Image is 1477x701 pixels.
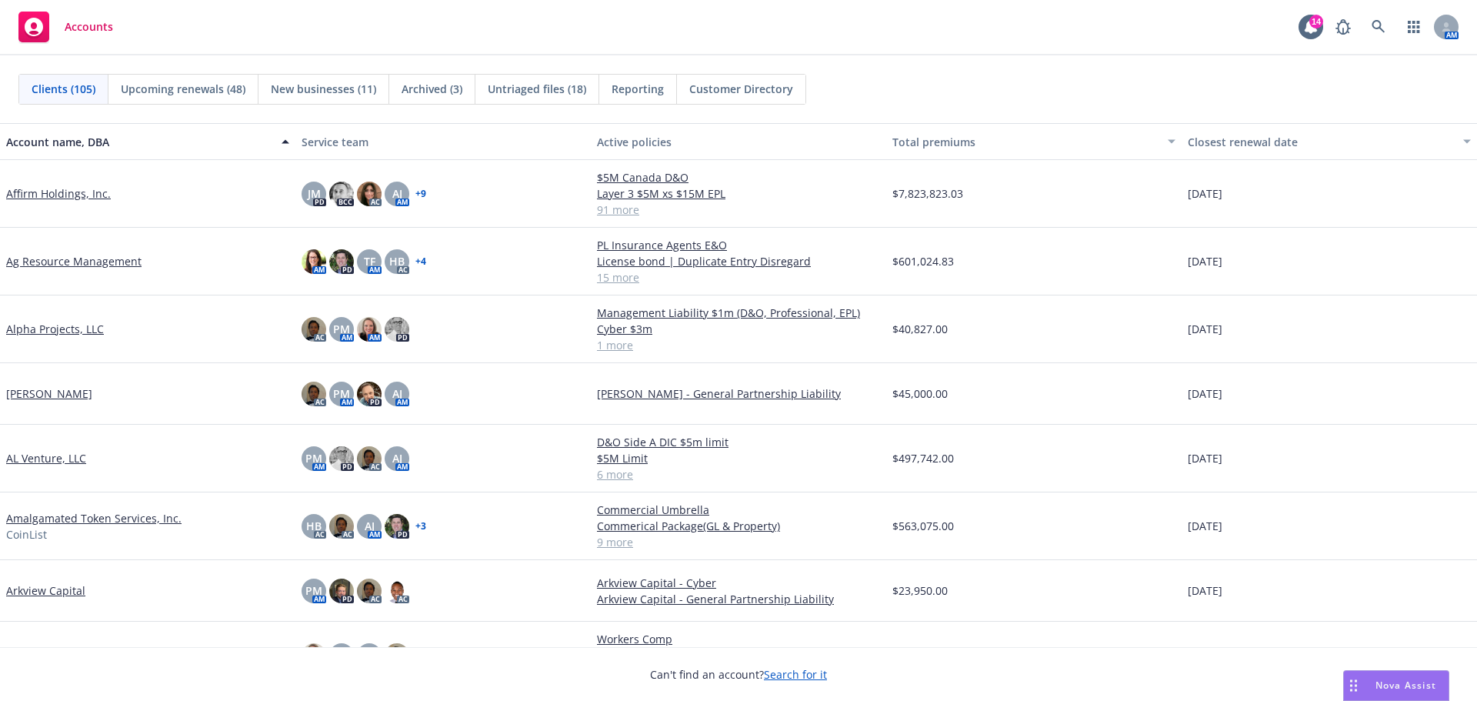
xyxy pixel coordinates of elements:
a: $5M Canada D&O [597,169,880,185]
img: photo [357,579,382,603]
span: $563,075.00 [892,518,954,534]
a: $5M Limit [597,450,880,466]
img: photo [302,249,326,274]
span: AJ [392,450,402,466]
span: [DATE] [1188,321,1222,337]
img: photo [385,317,409,342]
span: Accounts [65,21,113,33]
span: $23,950.00 [892,582,948,599]
span: HB [389,253,405,269]
span: JM [308,185,321,202]
span: [DATE] [1188,582,1222,599]
div: Closest renewal date [1188,134,1454,150]
a: AL Venture, LLC [6,450,86,466]
a: PL Insurance Agents E&O [597,237,880,253]
a: Arkview Capital - Cyber [597,575,880,591]
img: photo [329,446,354,471]
span: [DATE] [1188,450,1222,466]
a: Report a Bug [1328,12,1359,42]
div: 14 [1309,15,1323,28]
div: Service team [302,134,585,150]
span: [DATE] [1188,253,1222,269]
span: $40,827.00 [892,321,948,337]
a: Arkview Capital [6,582,85,599]
img: photo [302,317,326,342]
a: Ag Resource Management [6,253,142,269]
span: PM [305,450,322,466]
a: + 4 [415,257,426,266]
img: photo [302,643,326,668]
a: 91 more [597,202,880,218]
span: New businesses (11) [271,81,376,97]
span: Clients (105) [32,81,95,97]
img: photo [329,579,354,603]
span: Nova Assist [1375,679,1436,692]
img: photo [357,446,382,471]
img: photo [329,182,354,206]
img: photo [385,643,409,668]
a: Cyber $3m [597,321,880,337]
span: TF [364,253,375,269]
span: $497,742.00 [892,450,954,466]
a: 15 more [597,269,880,285]
img: photo [329,249,354,274]
a: Alpha Projects, LLC [6,321,104,337]
img: photo [385,579,409,603]
a: Switch app [1399,12,1429,42]
span: AJ [392,386,402,402]
span: Upcoming renewals (48) [121,81,245,97]
a: D&O Side A DIC $5m limit [597,434,880,450]
a: 9 more [597,534,880,550]
span: [DATE] [1188,386,1222,402]
a: [PERSON_NAME] [6,386,92,402]
span: PM [333,386,350,402]
img: photo [357,317,382,342]
div: Drag to move [1344,671,1363,700]
span: [DATE] [1188,518,1222,534]
div: Total premiums [892,134,1159,150]
a: + 9 [415,189,426,199]
img: photo [357,382,382,406]
span: PM [305,582,322,599]
span: CoinList [6,526,47,542]
button: Nova Assist [1343,670,1449,701]
a: Search for it [764,667,827,682]
span: Reporting [612,81,664,97]
a: [PERSON_NAME] - General Partnership Liability [597,386,880,402]
a: Arkview Capital - General Partnership Liability [597,591,880,607]
span: AJ [392,185,402,202]
span: Untriaged files (18) [488,81,586,97]
a: Workers Comp [597,631,880,647]
a: + 3 [415,522,426,531]
div: Active policies [597,134,880,150]
span: [DATE] [1188,185,1222,202]
span: PM [333,321,350,337]
span: Can't find an account? [650,666,827,683]
button: Closest renewal date [1182,123,1477,160]
a: Management Liability $1m (D&O, Professional, EPL) [597,305,880,321]
span: $45,000.00 [892,386,948,402]
div: Account name, DBA [6,134,272,150]
span: $7,823,823.03 [892,185,963,202]
a: 6 more [597,466,880,482]
img: photo [302,382,326,406]
img: photo [329,514,354,539]
button: Active policies [591,123,886,160]
a: 1 more [597,337,880,353]
span: Customer Directory [689,81,793,97]
span: Archived (3) [402,81,462,97]
a: Accounts [12,5,119,48]
span: $601,024.83 [892,253,954,269]
span: HB [306,518,322,534]
a: License bond | Duplicate Entry Disregard [597,253,880,269]
a: Commerical Package(GL & Property) [597,518,880,534]
button: Total premiums [886,123,1182,160]
img: photo [385,514,409,539]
